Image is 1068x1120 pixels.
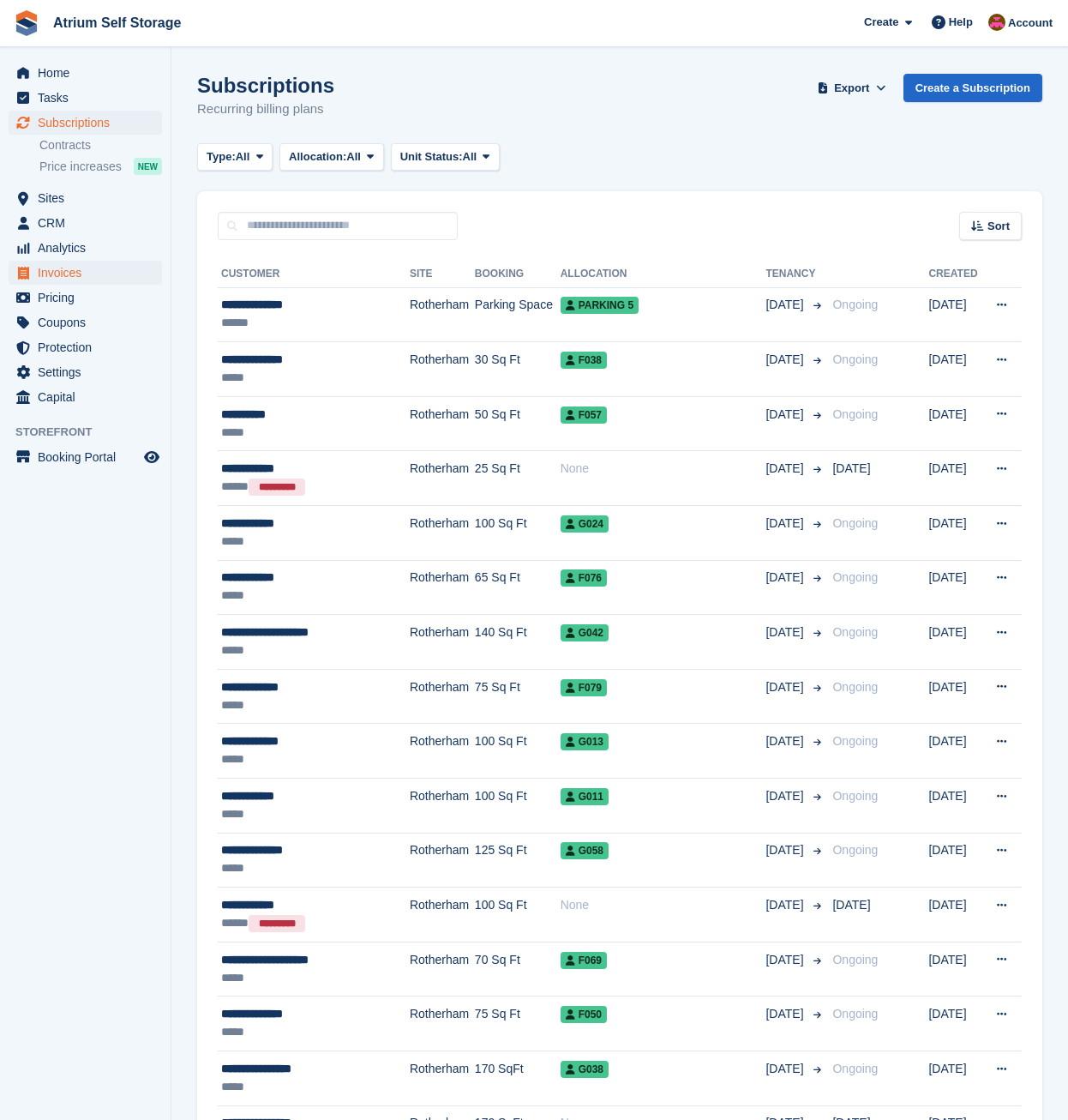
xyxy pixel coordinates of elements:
[475,342,561,397] td: 30 Sq Ft
[289,148,346,166] span: Allocation:
[9,335,162,359] a: menu
[765,1060,807,1078] span: [DATE]
[832,461,870,475] span: [DATE]
[38,310,141,334] span: Coupons
[928,560,982,615] td: [DATE]
[1008,15,1053,32] span: Account
[38,335,141,359] span: Protection
[38,286,141,310] span: Pricing
[765,787,807,805] span: [DATE]
[765,351,807,369] span: [DATE]
[9,445,162,469] a: menu
[14,10,39,36] img: stora-icon-8386f47178a22dfd0bd8f6a31ec36ba5ce8667c1dd55bd0f319d3a0aa187defe.svg
[475,451,561,506] td: 25 Sq Ft
[561,261,766,288] th: Allocation
[475,1051,561,1106] td: 170 SqFt
[410,833,475,888] td: Rotherham
[561,352,607,369] span: F038
[410,615,475,670] td: Rotherham
[410,287,475,342] td: Rotherham
[561,952,607,969] span: F069
[9,286,162,310] a: menu
[834,80,869,97] span: Export
[832,352,878,366] span: Ongoing
[832,625,878,639] span: Ongoing
[561,406,607,424] span: F057
[832,1007,878,1021] span: Ongoing
[765,678,807,696] span: [DATE]
[39,159,122,175] span: Price increases
[561,733,609,750] span: G013
[765,460,807,478] span: [DATE]
[765,569,807,587] span: [DATE]
[765,951,807,969] span: [DATE]
[928,833,982,888] td: [DATE]
[832,898,870,912] span: [DATE]
[903,74,1042,102] a: Create a Subscription
[463,148,477,166] span: All
[765,406,807,424] span: [DATE]
[987,218,1010,235] span: Sort
[928,342,982,397] td: [DATE]
[9,360,162,384] a: menu
[9,261,162,285] a: menu
[410,997,475,1051] td: Rotherham
[928,724,982,779] td: [DATE]
[928,942,982,997] td: [DATE]
[197,143,273,172] button: Type: All
[38,261,141,285] span: Invoices
[218,261,410,288] th: Customer
[9,86,162,110] a: menu
[38,61,141,85] span: Home
[765,841,807,859] span: [DATE]
[410,342,475,397] td: Rotherham
[561,788,609,805] span: G011
[475,833,561,888] td: 125 Sq Ft
[988,14,1005,31] img: Mark Rhodes
[475,615,561,670] td: 140 Sq Ft
[410,261,475,288] th: Site
[410,451,475,506] td: Rotherham
[38,186,141,210] span: Sites
[475,779,561,834] td: 100 Sq Ft
[279,143,384,172] button: Allocation: All
[38,211,141,235] span: CRM
[475,506,561,561] td: 100 Sq Ft
[410,779,475,834] td: Rotherham
[475,888,561,942] td: 100 Sq Ft
[832,570,878,584] span: Ongoing
[928,888,982,942] td: [DATE]
[561,515,609,533] span: G024
[475,669,561,724] td: 75 Sq Ft
[346,148,361,166] span: All
[561,1061,609,1078] span: G038
[475,942,561,997] td: 70 Sq Ft
[561,896,766,914] div: None
[197,99,334,119] p: Recurring billing plans
[475,261,561,288] th: Booking
[561,460,766,478] div: None
[236,148,250,166] span: All
[832,298,878,311] span: Ongoing
[475,287,561,342] td: Parking Space
[475,997,561,1051] td: 75 Sq Ft
[410,506,475,561] td: Rotherham
[39,137,162,154] a: Contracts
[928,669,982,724] td: [DATE]
[928,396,982,451] td: [DATE]
[207,148,236,166] span: Type:
[141,447,162,467] a: Preview store
[410,1051,475,1106] td: Rotherham
[9,211,162,235] a: menu
[38,86,141,110] span: Tasks
[814,74,890,102] button: Export
[949,14,973,31] span: Help
[561,679,607,696] span: F079
[15,424,171,441] span: Storefront
[832,953,878,966] span: Ongoing
[832,680,878,694] span: Ongoing
[765,896,807,914] span: [DATE]
[46,9,188,37] a: Atrium Self Storage
[9,385,162,409] a: menu
[832,516,878,530] span: Ongoing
